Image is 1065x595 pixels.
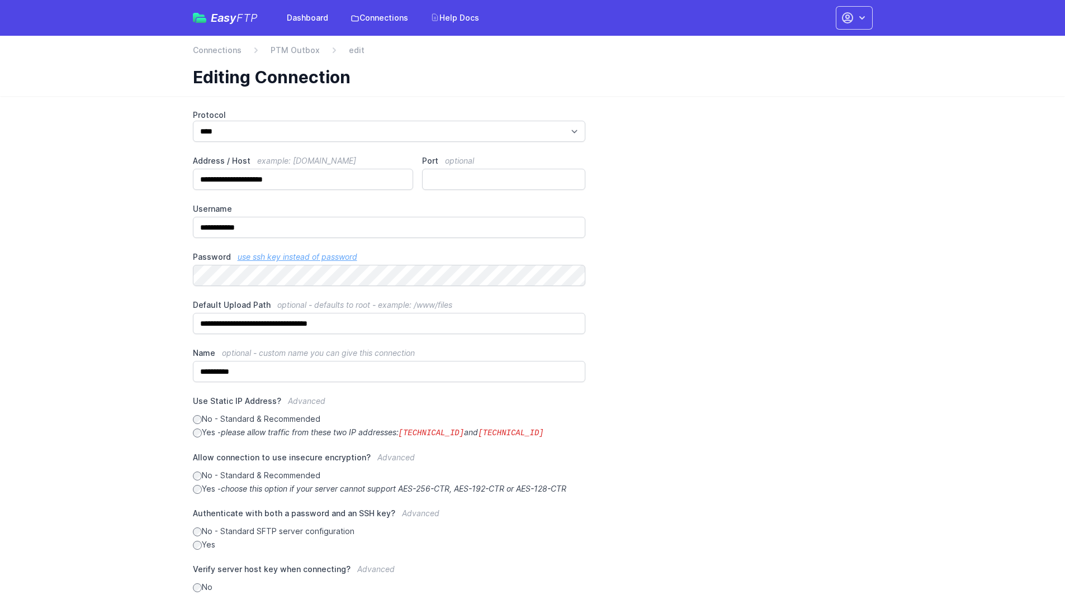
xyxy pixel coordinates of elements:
[193,539,586,550] label: Yes
[349,45,365,56] span: edit
[193,429,202,437] input: Yes -please allow traffic from these two IP addresses:[TECHNICAL_ID]and[TECHNICAL_ID]
[193,203,586,215] label: Username
[193,564,586,582] label: Verify server host key when connecting?
[193,415,202,424] input: No - Standard & Recommended
[221,427,544,437] i: please allow traffic from these two IP addresses: and
[344,8,415,28] a: Connections
[193,527,202,536] input: No - Standard SFTP server configuration
[193,155,414,166] label: Address / Host
[193,508,586,526] label: Authenticate with both a password and an SSH key?
[193,45,873,63] nav: Breadcrumb
[424,8,486,28] a: Help Docs
[193,427,586,439] label: Yes -
[193,583,202,592] input: No
[280,8,335,28] a: Dashboard
[193,452,586,470] label: Allow connection to use insecure encryption?
[193,251,586,263] label: Password
[222,348,415,358] span: optional - custom name you can give this connection
[221,484,566,493] i: choose this option if your server cannot support AES-256-CTR, AES-192-CTR or AES-128-CTR
[193,526,586,537] label: No - Standard SFTP server configuration
[445,156,474,165] span: optional
[193,110,586,121] label: Protocol
[193,485,202,494] input: Yes -choose this option if your server cannot support AES-256-CTR, AES-192-CTR or AES-128-CTR
[193,483,586,494] label: Yes -
[193,299,586,311] label: Default Upload Path
[193,45,242,56] a: Connections
[193,13,206,23] img: easyftp_logo.png
[193,582,586,593] label: No
[288,396,325,406] span: Advanced
[357,564,395,574] span: Advanced
[257,156,356,165] span: example: [DOMAIN_NAME]
[236,11,258,25] span: FTP
[193,541,202,550] input: Yes
[193,348,586,359] label: Name
[238,252,357,261] a: use ssh key instead of password
[478,429,544,437] code: [TECHNICAL_ID]
[211,12,258,23] span: Easy
[193,67,864,87] h1: Editing Connection
[193,470,586,481] label: No - Standard & Recommended
[193,413,586,425] label: No - Standard & Recommended
[422,155,585,166] label: Port
[271,45,320,56] a: PTM Outbox
[193,12,258,23] a: EasyFTP
[377,453,415,462] span: Advanced
[193,472,202,480] input: No - Standard & Recommended
[402,508,439,518] span: Advanced
[399,429,465,437] code: [TECHNICAL_ID]
[277,300,452,310] span: optional - defaults to root - example: /www/files
[193,396,586,413] label: Use Static IP Address?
